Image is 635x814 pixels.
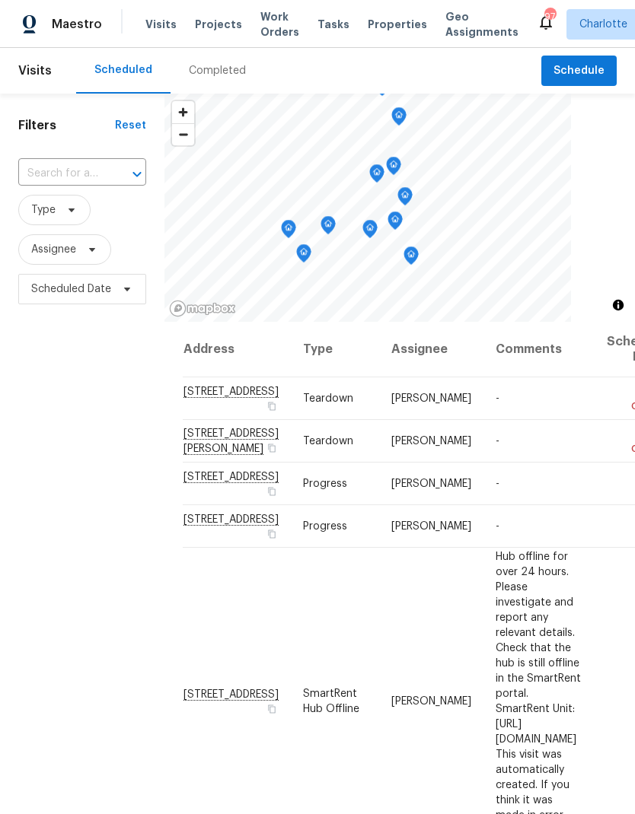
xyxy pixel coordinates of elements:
div: Scheduled [94,62,152,78]
div: Map marker [386,157,401,180]
div: Map marker [404,246,419,270]
div: Completed [189,63,246,78]
a: Mapbox homepage [169,300,236,317]
span: Zoom out [172,124,194,145]
div: Map marker [281,220,296,243]
span: [PERSON_NAME] [391,695,471,706]
span: Toggle attribution [614,297,623,313]
div: 97 [544,9,555,24]
span: Assignee [31,242,76,257]
div: Map marker [321,216,336,240]
span: - [496,479,499,489]
span: Progress [303,479,347,489]
th: Address [183,322,291,377]
span: Maestro [52,17,102,32]
div: Map marker [296,244,311,268]
span: Tasks [317,19,349,30]
button: Copy Address [265,701,279,715]
span: Teardown [303,393,353,404]
span: [PERSON_NAME] [391,521,471,532]
div: Reset [115,118,146,133]
div: Map marker [362,220,378,243]
span: Charlotte [579,17,627,32]
button: Copy Address [265,399,279,413]
span: - [496,521,499,532]
th: Comments [483,322,595,377]
span: SmartRent Hub Offline [303,688,359,714]
span: [PERSON_NAME] [391,436,471,447]
span: Properties [368,17,427,32]
span: Teardown [303,436,353,447]
button: Copy Address [265,441,279,455]
div: Map marker [397,187,413,211]
button: Copy Address [265,485,279,498]
span: [PERSON_NAME] [391,479,471,489]
button: Zoom out [172,123,194,145]
button: Copy Address [265,527,279,541]
input: Search for an address... [18,162,104,186]
button: Zoom in [172,101,194,123]
button: Toggle attribution [609,296,627,314]
span: - [496,393,499,404]
canvas: Map [164,94,571,322]
span: Projects [195,17,242,32]
h1: Filters [18,118,115,133]
span: Visits [18,54,52,87]
span: [PERSON_NAME] [391,393,471,404]
span: Work Orders [260,9,299,40]
button: Schedule [541,56,617,87]
span: Geo Assignments [445,9,519,40]
div: Map marker [369,164,385,188]
span: Scheduled Date [31,281,111,297]
span: Visits [145,17,177,32]
span: Progress [303,521,347,532]
th: Type [291,322,379,377]
th: Assignee [379,322,483,377]
button: Open [126,164,148,185]
span: Type [31,202,56,218]
span: Schedule [554,62,605,81]
span: - [496,436,499,447]
div: Map marker [388,211,403,235]
div: Map marker [391,107,407,131]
